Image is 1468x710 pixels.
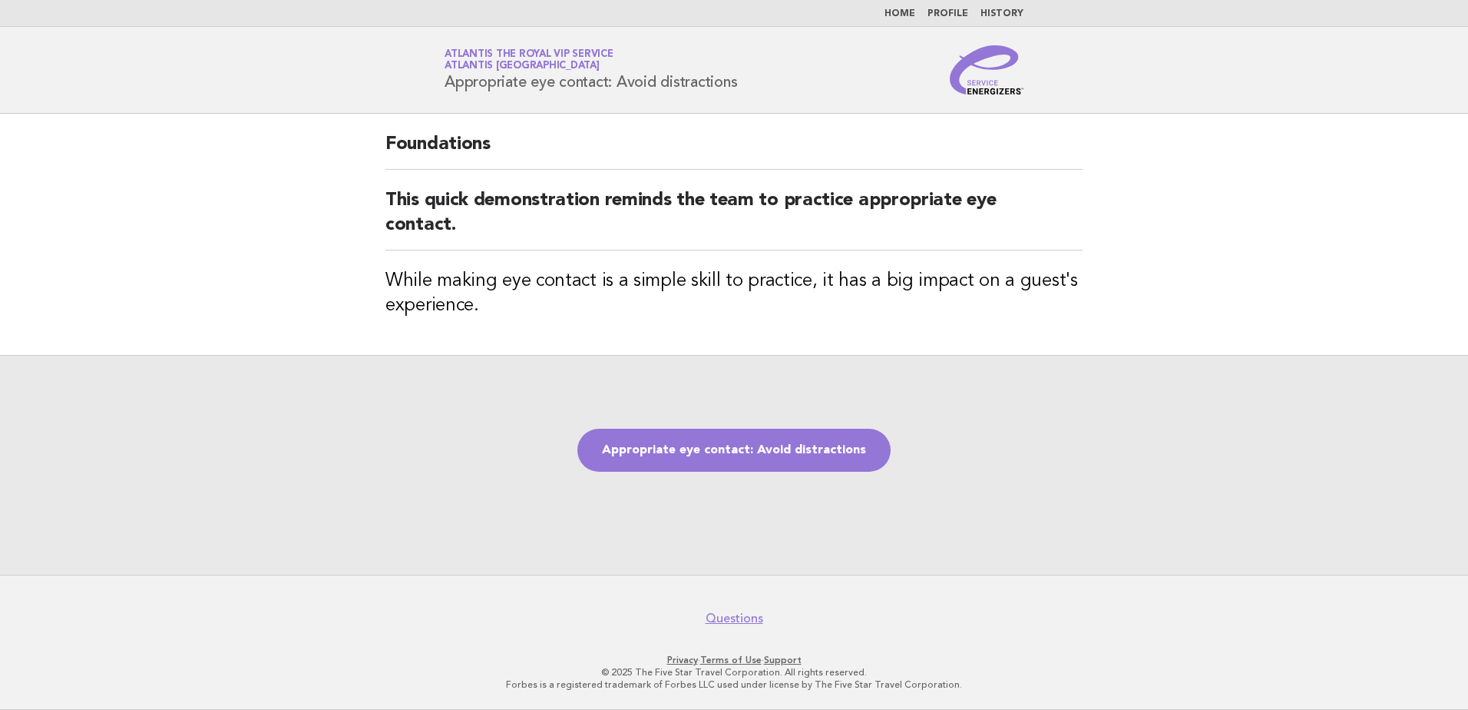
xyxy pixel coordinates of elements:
[264,678,1204,691] p: Forbes is a registered trademark of Forbes LLC used under license by The Five Star Travel Corpora...
[445,49,613,71] a: Atlantis the Royal VIP ServiceAtlantis [GEOGRAPHIC_DATA]
[706,611,763,626] a: Questions
[700,655,762,665] a: Terms of Use
[764,655,802,665] a: Support
[445,50,737,90] h1: Appropriate eye contact: Avoid distractions
[385,269,1083,318] h3: While making eye contact is a simple skill to practice, it has a big impact on a guest's experience.
[980,9,1023,18] a: History
[927,9,968,18] a: Profile
[667,655,698,665] a: Privacy
[385,188,1083,250] h2: This quick demonstration reminds the team to practice appropriate eye contact.
[385,132,1083,170] h2: Foundations
[264,666,1204,678] p: © 2025 The Five Star Travel Corporation. All rights reserved.
[577,429,891,472] a: Appropriate eye contact: Avoid distractions
[445,61,600,71] span: Atlantis [GEOGRAPHIC_DATA]
[264,654,1204,666] p: · ·
[884,9,915,18] a: Home
[950,45,1023,95] img: Service Energizers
